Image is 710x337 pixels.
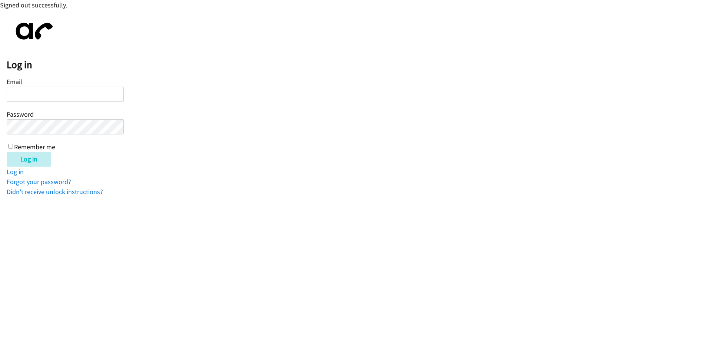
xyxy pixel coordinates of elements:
img: aphone-8a226864a2ddd6a5e75d1ebefc011f4aa8f32683c2d82f3fb0802fe031f96514.svg [7,17,59,46]
h2: Log in [7,59,710,71]
label: Email [7,77,22,86]
iframe: Resource Center [689,139,710,198]
a: Didn't receive unlock instructions? [7,187,103,196]
a: Log in [7,167,24,176]
input: Log in [7,152,51,167]
label: Password [7,110,34,119]
label: Remember me [14,143,55,151]
a: Forgot your password? [7,177,71,186]
iframe: Checklist [647,305,704,331]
